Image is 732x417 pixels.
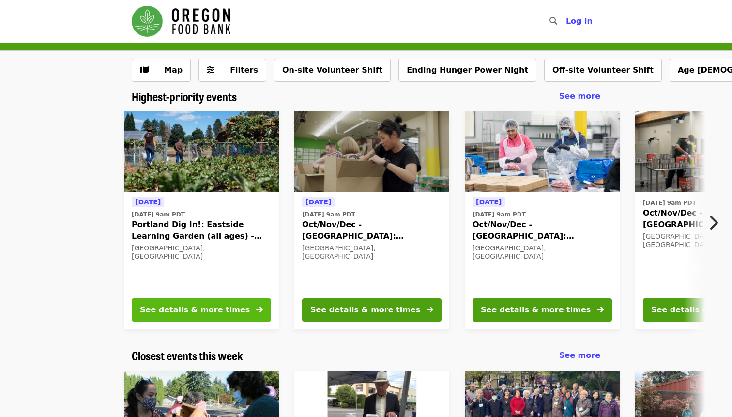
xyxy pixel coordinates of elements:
[124,90,608,104] div: Highest-priority events
[132,298,271,322] button: See details & more times
[473,219,612,242] span: Oct/Nov/Dec - [GEOGRAPHIC_DATA]: Repack/Sort (age [DEMOGRAPHIC_DATA]+)
[563,10,571,33] input: Search
[132,90,237,104] a: Highest-priority events
[473,244,612,261] div: [GEOGRAPHIC_DATA], [GEOGRAPHIC_DATA]
[132,244,271,261] div: [GEOGRAPHIC_DATA], [GEOGRAPHIC_DATA]
[132,210,185,219] time: [DATE] 9am PDT
[544,59,662,82] button: Off-site Volunteer Shift
[132,6,230,37] img: Oregon Food Bank - Home
[305,198,331,206] span: [DATE]
[256,305,263,314] i: arrow-right icon
[274,59,391,82] button: On-site Volunteer Shift
[135,198,161,206] span: [DATE]
[559,91,600,102] a: See more
[132,347,243,364] span: Closest events this week
[559,351,600,360] span: See more
[230,65,258,75] span: Filters
[398,59,536,82] button: Ending Hunger Power Night
[708,214,718,232] i: chevron-right icon
[302,210,355,219] time: [DATE] 9am PDT
[140,304,250,316] div: See details & more times
[465,111,620,329] a: See details for "Oct/Nov/Dec - Beaverton: Repack/Sort (age 10+)"
[559,350,600,361] a: See more
[164,65,183,75] span: Map
[207,65,214,75] i: sliders-h icon
[481,304,591,316] div: See details & more times
[427,305,433,314] i: arrow-right icon
[465,111,620,193] img: Oct/Nov/Dec - Beaverton: Repack/Sort (age 10+) organized by Oregon Food Bank
[473,210,526,219] time: [DATE] 9am PDT
[302,219,442,242] span: Oct/Nov/Dec - [GEOGRAPHIC_DATA]: Repack/Sort (age [DEMOGRAPHIC_DATA]+)
[294,111,449,329] a: See details for "Oct/Nov/Dec - Portland: Repack/Sort (age 8+)"
[559,92,600,101] span: See more
[549,16,557,26] i: search icon
[700,209,732,236] button: Next item
[476,198,502,206] span: [DATE]
[302,298,442,322] button: See details & more times
[124,111,279,193] img: Portland Dig In!: Eastside Learning Garden (all ages) - Aug/Sept/Oct organized by Oregon Food Bank
[124,349,608,363] div: Closest events this week
[294,111,449,193] img: Oct/Nov/Dec - Portland: Repack/Sort (age 8+) organized by Oregon Food Bank
[310,304,420,316] div: See details & more times
[198,59,266,82] button: Filters (0 selected)
[566,16,593,26] span: Log in
[132,59,191,82] button: Show map view
[132,88,237,105] span: Highest-priority events
[140,65,149,75] i: map icon
[132,349,243,363] a: Closest events this week
[643,199,696,207] time: [DATE] 9am PDT
[597,305,604,314] i: arrow-right icon
[558,12,600,31] button: Log in
[124,111,279,329] a: See details for "Portland Dig In!: Eastside Learning Garden (all ages) - Aug/Sept/Oct"
[302,244,442,261] div: [GEOGRAPHIC_DATA], [GEOGRAPHIC_DATA]
[473,298,612,322] button: See details & more times
[132,219,271,242] span: Portland Dig In!: Eastside Learning Garden (all ages) - Aug/Sept/Oct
